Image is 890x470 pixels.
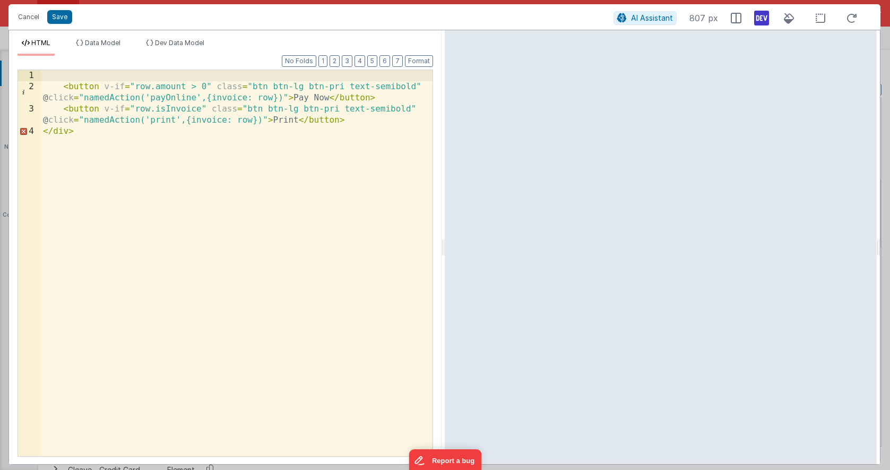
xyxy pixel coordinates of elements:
[318,55,327,67] button: 1
[31,39,50,47] span: HTML
[18,81,41,104] div: 2
[85,39,120,47] span: Data Model
[614,11,677,25] button: AI Assistant
[392,55,403,67] button: 7
[47,10,72,24] button: Save
[689,12,718,24] span: 807 px
[405,55,433,67] button: Format
[18,104,41,126] div: 3
[155,39,204,47] span: Dev Data Model
[367,55,377,67] button: 5
[330,55,340,67] button: 2
[631,13,673,22] span: AI Assistant
[342,55,352,67] button: 3
[379,55,390,67] button: 6
[13,10,45,24] button: Cancel
[282,55,316,67] button: No Folds
[18,126,41,137] div: 4
[18,70,41,81] div: 1
[355,55,365,67] button: 4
